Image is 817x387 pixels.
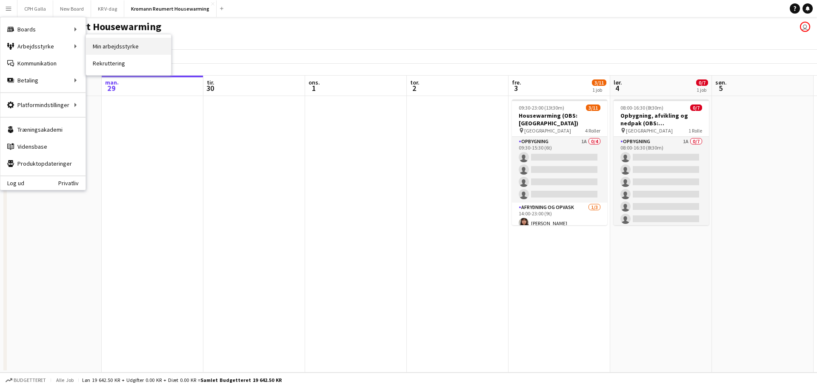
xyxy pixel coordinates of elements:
span: man. [105,79,119,86]
span: 29 [104,83,119,93]
a: Log ud [0,180,24,186]
h3: Housewarming (OBS: [GEOGRAPHIC_DATA]) [512,112,607,127]
button: CPH Galla [17,0,53,17]
div: 1 job [697,87,708,93]
span: 08:00-16:30 (8t30m) [620,105,663,111]
app-card-role: Opbygning1A0/708:00-16:30 (8t30m) [614,137,709,240]
a: Vidensbase [0,138,86,155]
div: Betaling [0,72,86,89]
app-card-role: Afrydning og opvask1/314:00-23:00 (9t)[PERSON_NAME] [512,203,607,256]
span: 3/11 [592,79,606,86]
span: 3 [511,83,521,93]
app-user-avatar: Carla Sørensen [800,22,810,32]
a: Træningsakademi [0,121,86,138]
span: [GEOGRAPHIC_DATA] [524,127,571,134]
button: New Board [53,0,91,17]
app-job-card: 08:00-16:30 (8t30m)0/7Opbygning, afvikling og nedpak (OBS: [GEOGRAPHIC_DATA]) [GEOGRAPHIC_DATA]1 ... [614,99,709,225]
span: 30 [206,83,214,93]
a: Rekruttering [86,55,171,72]
a: Min arbejdsstyrke [86,38,171,55]
span: 09:30-23:00 (13t30m) [519,105,564,111]
div: Arbejdsstyrke [0,38,86,55]
span: 2 [409,83,420,93]
span: [GEOGRAPHIC_DATA] [626,127,673,134]
span: 4 Roller [585,127,600,134]
h3: Opbygning, afvikling og nedpak (OBS: [GEOGRAPHIC_DATA]) [614,112,709,127]
app-job-card: 09:30-23:00 (13t30m)3/11Housewarming (OBS: [GEOGRAPHIC_DATA]) [GEOGRAPHIC_DATA]4 RollerOpbygning1... [512,99,607,225]
span: Alle job [54,377,75,383]
span: 5 [714,83,727,93]
span: Samlet budgetteret 19 642.50 KR [200,377,282,383]
a: Kommunikation [0,55,86,72]
span: 4 [612,83,622,93]
button: KR V-dag [91,0,124,17]
span: tir. [207,79,214,86]
span: 1 Rolle [688,127,702,134]
span: 3/11 [586,105,600,111]
div: 1 job [592,87,606,93]
span: ons. [309,79,320,86]
app-card-role: Opbygning1A0/409:30-15:30 (6t) [512,137,607,203]
span: fre. [512,79,521,86]
div: Boards [0,21,86,38]
span: 0/7 [696,79,708,86]
button: Kromann Reumert Housewarming [124,0,217,17]
a: Privatliv [58,180,86,186]
span: 1 [307,83,320,93]
span: Budgetteret [14,377,46,383]
button: Budgetteret [4,376,47,385]
a: Produktopdateringer [0,155,86,172]
span: 0/7 [690,105,702,111]
div: Platformindstillinger [0,96,86,113]
span: lør. [614,79,622,86]
span: søn. [715,79,727,86]
div: Løn 19 642.50 KR + Udgifter 0.00 KR + Diæt 0.00 KR = [82,377,282,383]
span: tor. [410,79,420,86]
